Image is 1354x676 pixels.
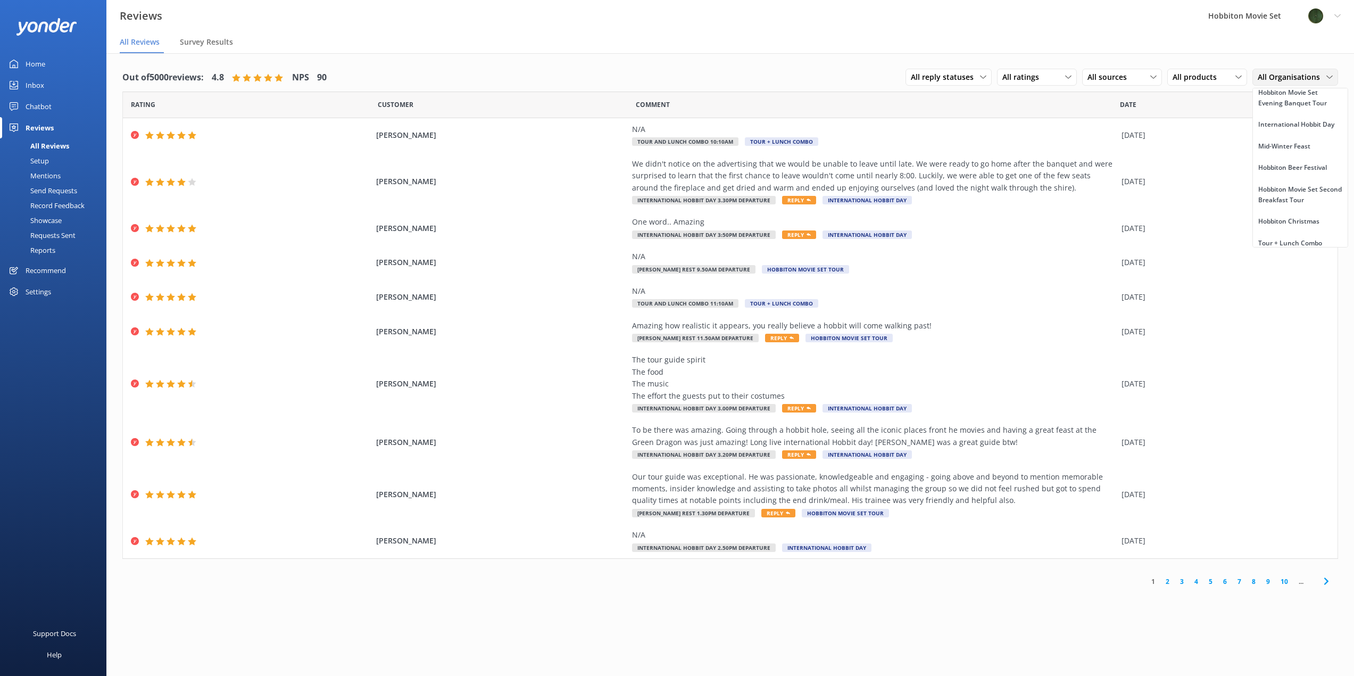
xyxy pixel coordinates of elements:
[632,251,1116,262] div: N/A
[1258,184,1342,206] div: Hobbiton Movie Set Second Breakfast Tour
[1122,291,1324,303] div: [DATE]
[6,228,106,243] a: Requests Sent
[802,509,889,517] span: Hobbiton Movie Set Tour
[6,168,106,183] a: Mentions
[6,138,106,153] a: All Reviews
[1258,119,1334,130] div: International Hobbit Day
[26,75,44,96] div: Inbox
[376,176,627,187] span: [PERSON_NAME]
[6,153,106,168] a: Setup
[761,509,795,517] span: Reply
[1122,436,1324,448] div: [DATE]
[1120,100,1136,110] span: Date
[632,265,755,274] span: [PERSON_NAME] Rest 9.50am Departure
[1122,176,1324,187] div: [DATE]
[632,123,1116,135] div: N/A
[6,153,49,168] div: Setup
[632,424,1116,448] div: To be there was amazing. Going through a hobbit hole, seeing all the iconic places front he movie...
[180,37,233,47] span: Survey Results
[1247,576,1261,587] a: 8
[1275,576,1293,587] a: 10
[317,71,327,85] h4: 90
[911,71,980,83] span: All reply statuses
[632,216,1116,228] div: One word.. Amazing
[1002,71,1045,83] span: All ratings
[1122,535,1324,547] div: [DATE]
[1122,129,1324,141] div: [DATE]
[26,96,52,117] div: Chatbot
[1218,576,1232,587] a: 6
[1122,257,1324,268] div: [DATE]
[26,260,66,281] div: Recommend
[632,543,776,552] span: International Hobbit Day 2.50pm Departure
[47,644,62,665] div: Help
[1308,8,1324,24] img: 34-1720495293.png
[823,450,912,459] span: International Hobbit Day
[16,18,77,36] img: yonder-white-logo.png
[1175,576,1189,587] a: 3
[782,404,816,413] span: Reply
[376,291,627,303] span: [PERSON_NAME]
[33,623,76,644] div: Support Docs
[26,117,54,138] div: Reviews
[782,543,871,552] span: International Hobbit Day
[6,243,106,258] a: Reports
[805,334,893,342] span: Hobbiton Movie Set Tour
[120,37,160,47] span: All Reviews
[636,100,670,110] span: Question
[632,509,755,517] span: [PERSON_NAME] Rest 1.30pm Departure
[632,137,738,146] span: Tour and Lunch Combo 10:10am
[782,230,816,239] span: Reply
[376,257,627,268] span: [PERSON_NAME]
[632,450,776,459] span: International Hobbit Day 3.20pm Departure
[632,471,1116,507] div: Our tour guide was exceptional. He was passionate, knowledgeable and engaging - going above and b...
[782,450,816,459] span: Reply
[6,228,76,243] div: Requests Sent
[1122,378,1324,390] div: [DATE]
[745,137,818,146] span: Tour + Lunch Combo
[1258,162,1327,173] div: Hobbiton Beer Festival
[376,535,627,547] span: [PERSON_NAME]
[1232,576,1247,587] a: 7
[1122,326,1324,337] div: [DATE]
[1122,222,1324,234] div: [DATE]
[1258,238,1322,249] div: Tour + Lunch Combo
[6,243,55,258] div: Reports
[632,230,776,239] span: International Hobbit Day 3:50pm Departure
[632,320,1116,332] div: Amazing how realistic it appears, you really believe a hobbit will come walking past!
[6,168,61,183] div: Mentions
[1258,71,1326,83] span: All Organisations
[765,334,799,342] span: Reply
[1189,576,1203,587] a: 4
[26,53,45,75] div: Home
[376,436,627,448] span: [PERSON_NAME]
[292,71,309,85] h4: NPS
[632,196,776,204] span: International Hobbit Day 3.30pm Departure
[1258,87,1342,109] div: Hobbiton Movie Set Evening Banquet Tour
[6,198,85,213] div: Record Feedback
[131,100,155,110] span: Date
[632,334,759,342] span: [PERSON_NAME] Rest 11.50am Departure
[6,198,106,213] a: Record Feedback
[376,489,627,500] span: [PERSON_NAME]
[26,281,51,302] div: Settings
[376,326,627,337] span: [PERSON_NAME]
[376,222,627,234] span: [PERSON_NAME]
[1087,71,1133,83] span: All sources
[1203,576,1218,587] a: 5
[1173,71,1223,83] span: All products
[632,354,1116,402] div: The tour guide spirit The food The music The effort the guests put to their costumes
[782,196,816,204] span: Reply
[1258,216,1319,227] div: Hobbiton Christmas
[1122,489,1324,500] div: [DATE]
[122,71,204,85] h4: Out of 5000 reviews:
[632,404,776,413] span: International Hobbit Day 3.00pm Departure
[1258,141,1310,152] div: Mid-Winter Feast
[1261,576,1275,587] a: 9
[745,299,818,308] span: Tour + Lunch Combo
[823,230,912,239] span: International Hobbit Day
[212,71,224,85] h4: 4.8
[632,299,738,308] span: Tour and Lunch Combo 11:10am
[1146,576,1160,587] a: 1
[632,529,1116,541] div: N/A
